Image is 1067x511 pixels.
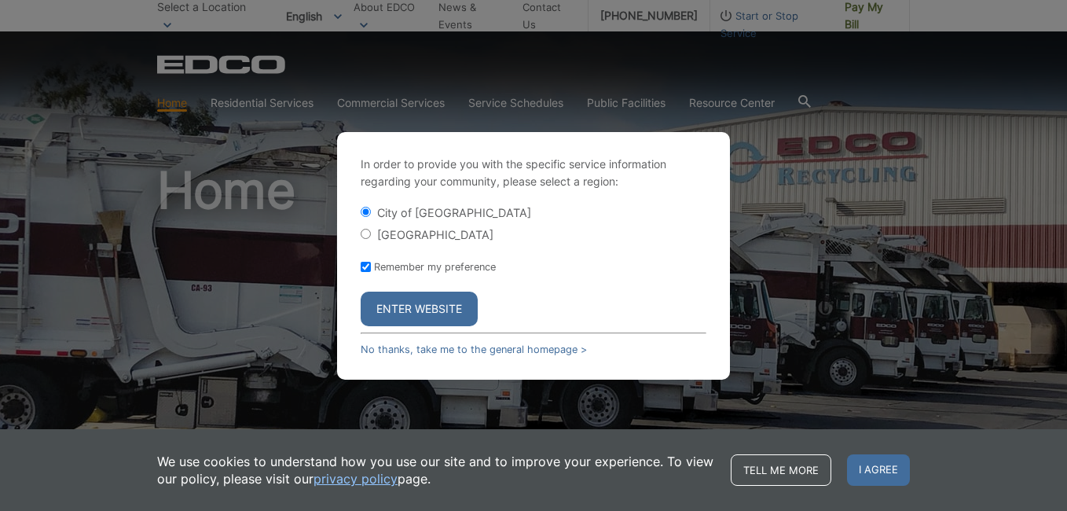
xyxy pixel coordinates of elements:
[731,454,831,486] a: Tell me more
[374,261,496,273] label: Remember my preference
[847,454,910,486] span: I agree
[157,453,715,487] p: We use cookies to understand how you use our site and to improve your experience. To view our pol...
[361,292,478,326] button: Enter Website
[377,228,493,241] label: [GEOGRAPHIC_DATA]
[361,156,706,190] p: In order to provide you with the specific service information regarding your community, please se...
[377,206,531,219] label: City of [GEOGRAPHIC_DATA]
[313,470,398,487] a: privacy policy
[361,344,587,355] a: No thanks, take me to the general homepage >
